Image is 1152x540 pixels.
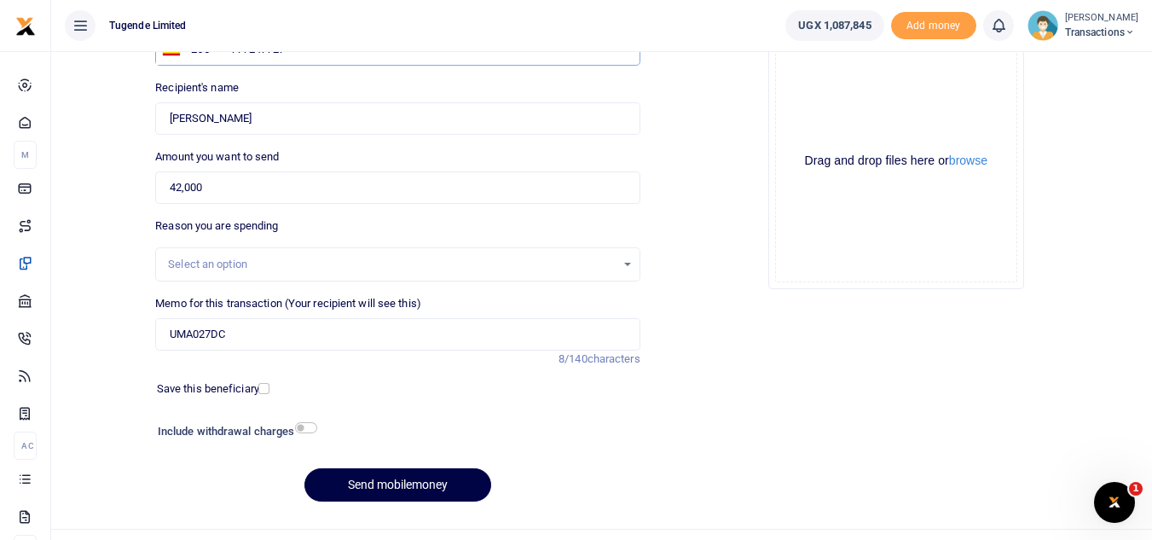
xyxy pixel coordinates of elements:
[768,33,1024,289] div: File Uploader
[14,141,37,169] li: M
[15,19,36,32] a: logo-small logo-large logo-large
[779,10,890,41] li: Wallet ballance
[1028,10,1138,41] a: profile-user [PERSON_NAME] Transactions
[157,380,259,398] label: Save this beneficiary
[1094,482,1135,523] iframe: Intercom live chat
[155,79,239,96] label: Recipient's name
[102,18,194,33] span: Tugende Limited
[304,468,491,502] button: Send mobilemoney
[891,12,976,40] span: Add money
[588,352,640,365] span: characters
[559,352,588,365] span: 8/140
[155,295,421,312] label: Memo for this transaction (Your recipient will see this)
[1065,25,1138,40] span: Transactions
[155,218,278,235] label: Reason you are spending
[785,10,883,41] a: UGX 1,087,845
[1129,482,1143,496] span: 1
[158,425,310,438] h6: Include withdrawal charges
[1028,10,1058,41] img: profile-user
[155,171,640,204] input: UGX
[155,148,279,165] label: Amount you want to send
[949,154,987,166] button: browse
[155,318,640,351] input: Enter extra information
[776,153,1016,169] div: Drag and drop files here or
[798,17,871,34] span: UGX 1,087,845
[155,102,640,135] input: Loading name...
[14,432,37,460] li: Ac
[15,16,36,37] img: logo-small
[1065,11,1138,26] small: [PERSON_NAME]
[168,256,615,273] div: Select an option
[891,12,976,40] li: Toup your wallet
[891,18,976,31] a: Add money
